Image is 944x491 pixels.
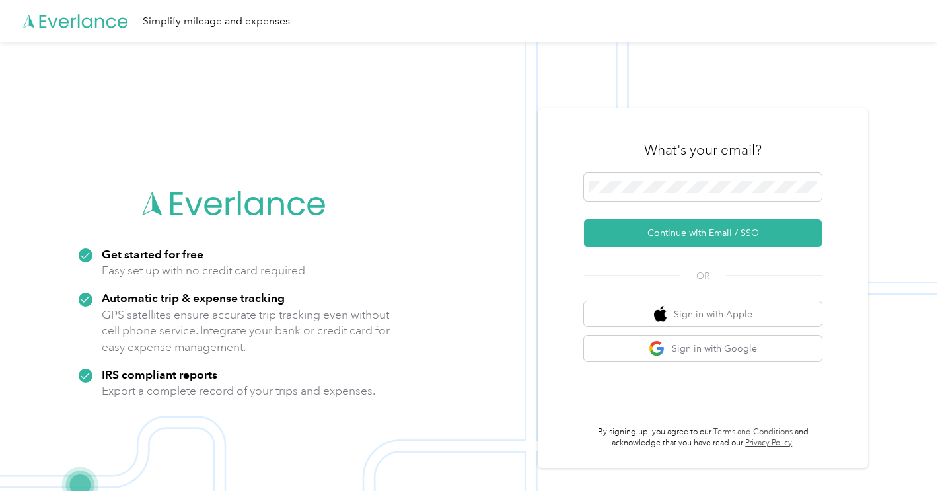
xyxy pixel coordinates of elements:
p: Export a complete record of your trips and expenses. [102,383,375,399]
div: Simplify mileage and expenses [143,13,290,30]
strong: Automatic trip & expense tracking [102,291,285,305]
img: google logo [649,340,665,357]
p: By signing up, you agree to our and acknowledge that you have read our . [584,426,822,449]
strong: Get started for free [102,247,203,261]
iframe: Everlance-gr Chat Button Frame [870,417,944,491]
button: apple logoSign in with Apple [584,301,822,327]
button: google logoSign in with Google [584,336,822,361]
h3: What's your email? [644,141,762,159]
button: Continue with Email / SSO [584,219,822,247]
img: apple logo [654,306,667,322]
span: OR [680,269,726,283]
p: GPS satellites ensure accurate trip tracking even without cell phone service. Integrate your bank... [102,307,390,356]
strong: IRS compliant reports [102,367,217,381]
a: Terms and Conditions [713,427,793,437]
a: Privacy Policy [745,438,792,448]
p: Easy set up with no credit card required [102,262,305,279]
